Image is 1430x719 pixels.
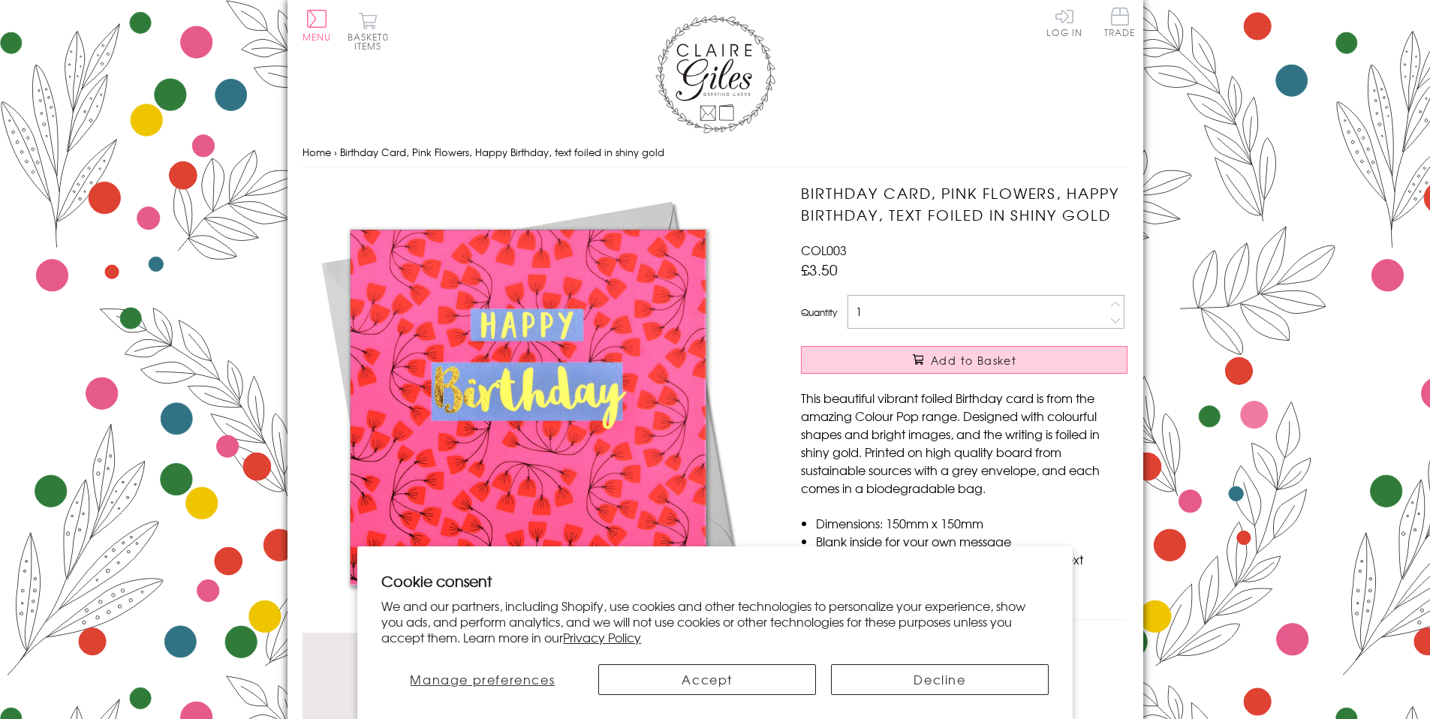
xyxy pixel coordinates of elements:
[816,514,1127,532] li: Dimensions: 150mm x 150mm
[381,664,583,695] button: Manage preferences
[340,145,664,159] span: Birthday Card, Pink Flowers, Happy Birthday, text foiled in shiny gold
[816,532,1127,550] li: Blank inside for your own message
[801,346,1127,374] button: Add to Basket
[1104,8,1136,40] a: Trade
[303,137,1128,168] nav: breadcrumbs
[801,305,837,319] label: Quantity
[801,259,838,280] span: £3.50
[381,570,1049,591] h2: Cookie consent
[348,12,389,50] button: Basket0 items
[801,389,1127,497] p: This beautiful vibrant foiled Birthday card is from the amazing Colour Pop range. Designed with c...
[334,145,337,159] span: ›
[410,670,555,688] span: Manage preferences
[303,10,332,41] button: Menu
[801,182,1127,226] h1: Birthday Card, Pink Flowers, Happy Birthday, text foiled in shiny gold
[303,30,332,44] span: Menu
[303,145,331,159] a: Home
[931,353,1016,368] span: Add to Basket
[831,664,1049,695] button: Decline
[801,241,847,259] span: COL003
[563,628,641,646] a: Privacy Policy
[655,15,775,134] img: Claire Giles Greetings Cards
[303,182,753,633] img: Birthday Card, Pink Flowers, Happy Birthday, text foiled in shiny gold
[598,664,816,695] button: Accept
[381,598,1049,645] p: We and our partners, including Shopify, use cookies and other technologies to personalize your ex...
[354,30,389,53] span: 0 items
[1104,8,1136,37] span: Trade
[1046,8,1082,37] a: Log In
